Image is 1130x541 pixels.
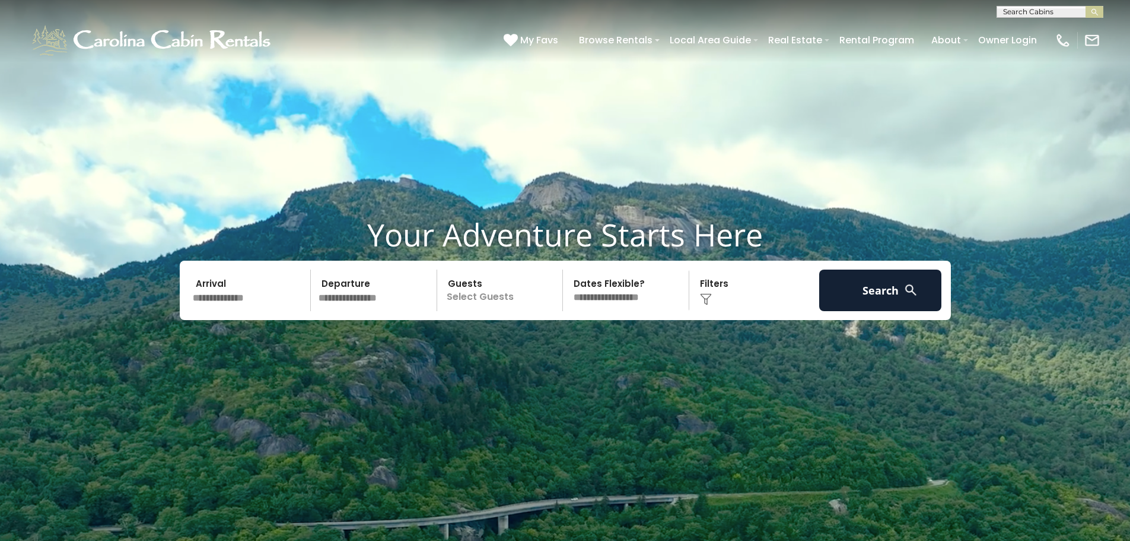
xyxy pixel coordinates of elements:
[1084,32,1100,49] img: mail-regular-white.png
[30,23,276,58] img: White-1-1-2.png
[972,30,1043,50] a: Owner Login
[762,30,828,50] a: Real Estate
[441,270,563,311] p: Select Guests
[819,270,942,311] button: Search
[700,293,712,305] img: filter--v1.png
[9,216,1121,253] h1: Your Adventure Starts Here
[573,30,658,50] a: Browse Rentals
[1055,32,1071,49] img: phone-regular-white.png
[903,283,918,298] img: search-regular-white.png
[504,33,561,48] a: My Favs
[925,30,967,50] a: About
[664,30,757,50] a: Local Area Guide
[833,30,920,50] a: Rental Program
[520,33,558,48] span: My Favs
